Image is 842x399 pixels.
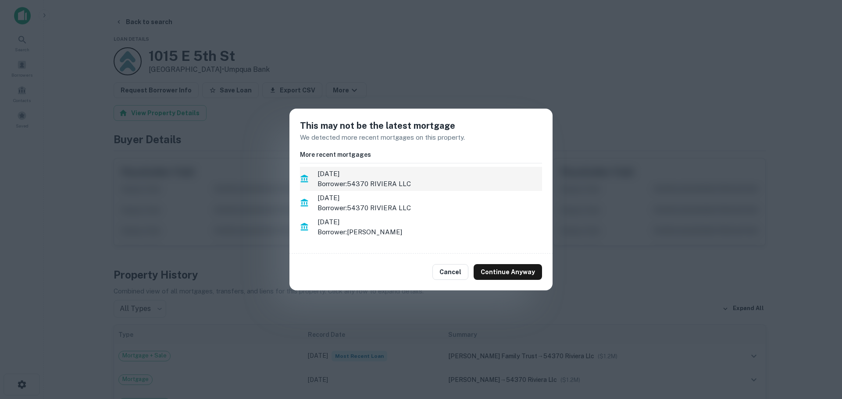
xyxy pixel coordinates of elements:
span: [DATE] [318,169,542,179]
button: Continue Anyway [474,264,542,280]
p: Borrower: 54370 RIVIERA LLC [318,203,542,213]
h6: More recent mortgages [300,150,542,159]
button: Cancel [432,264,468,280]
p: We detected more recent mortgages on this property. [300,132,542,143]
iframe: Chat Widget [798,329,842,371]
h5: This may not be the latest mortgage [300,119,542,132]
span: [DATE] [318,193,542,203]
span: [DATE] [318,217,542,227]
p: Borrower: [PERSON_NAME] [318,227,542,237]
p: Borrower: 54370 RIVIERA LLC [318,179,542,189]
